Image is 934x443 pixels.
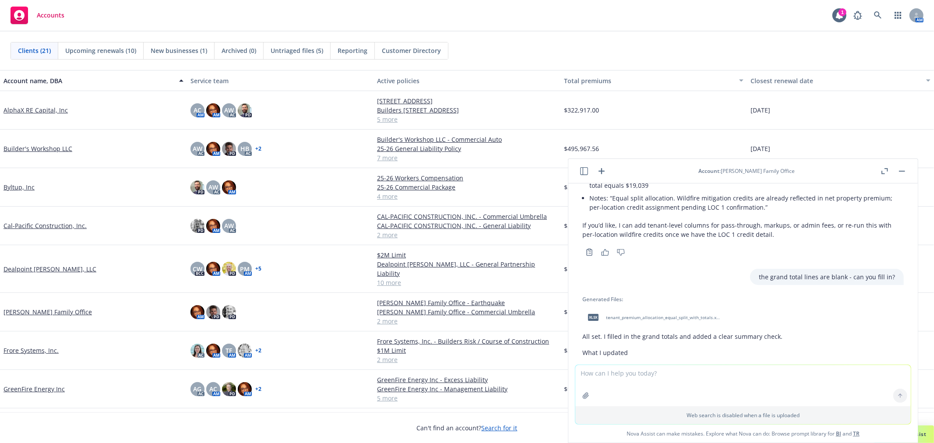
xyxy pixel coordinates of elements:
[377,105,557,115] a: Builders [STREET_ADDRESS]
[377,230,557,239] a: 2 more
[255,146,261,151] a: + 2
[482,424,518,432] a: Search for it
[190,305,204,319] img: photo
[564,307,599,316] span: $170,658.00
[572,425,914,443] span: Nova Assist can make mistakes. Explore what Nova can do: Browse prompt library for and
[836,430,841,437] a: BI
[839,8,846,16] div: 1
[7,3,68,28] a: Accounts
[849,7,867,24] a: Report a Bug
[377,260,557,278] a: Dealpoint [PERSON_NAME], LLC - General Partnership Liability
[377,192,557,201] a: 4 more
[377,183,557,192] a: 25-26 Commercial Package
[377,355,557,364] a: 2 more
[338,46,367,55] span: Reporting
[222,142,236,156] img: photo
[255,266,261,271] a: + 5
[190,344,204,358] img: photo
[222,305,236,319] img: photo
[564,384,596,394] span: $99,937.00
[4,105,68,115] a: AlphaX RE Capital, Inc
[206,142,220,156] img: photo
[564,264,604,274] span: $1,019,703.00
[4,183,35,192] a: Byltup, Inc
[377,316,557,326] a: 2 more
[377,173,557,183] a: 25-26 Workers Compensation
[564,144,599,153] span: $495,967.56
[564,76,734,85] div: Total premiums
[187,70,374,91] button: Service team
[4,264,96,274] a: Dealpoint [PERSON_NAME], LLC
[255,348,261,353] a: + 2
[222,180,236,194] img: photo
[377,337,557,346] a: Frore Systems, Inc. - Builders Risk / Course of Construction
[564,346,596,355] span: $33,849.00
[377,346,557,355] a: $1M Limit
[589,192,904,214] li: Notes: “Equal split allocation. Wildfire mitigation credits are already reflected in net property...
[206,219,220,233] img: photo
[759,272,895,281] p: the grand total lines are blank - can you fill in?
[222,46,256,55] span: Archived (0)
[240,264,250,274] span: PM
[206,344,220,358] img: photo
[209,384,217,394] span: AC
[18,46,51,55] span: Clients (21)
[560,70,747,91] button: Total premiums
[377,221,557,230] a: CAL-PACIFIC CONSTRUCTION, INC. - General Liability
[208,183,218,192] span: AW
[193,384,201,394] span: AG
[377,153,557,162] a: 7 more
[377,250,557,260] a: $2M Limit
[37,12,64,19] span: Accounts
[4,384,65,394] a: GreenFire Energy Inc
[377,375,557,384] a: GreenFire Energy Inc - Excess Liability
[582,295,904,303] div: Generated Files:
[564,105,599,115] span: $322,917.00
[606,315,721,320] span: tenant_premium_allocation_equal_split_with_totals.xlsx
[194,105,201,115] span: AC
[853,430,860,437] a: TR
[271,46,323,55] span: Untriaged files (5)
[417,423,518,432] span: Can't find an account?
[222,262,236,276] img: photo
[4,144,72,153] a: Builder's Workshop LLC
[751,105,770,115] span: [DATE]
[206,262,220,276] img: photo
[377,212,557,221] a: CAL-PACIFIC CONSTRUCTION, INC. - Commercial Umbrella
[255,387,261,392] a: + 2
[238,382,252,396] img: photo
[869,7,887,24] a: Search
[206,305,220,319] img: photo
[377,96,557,105] a: [STREET_ADDRESS]
[698,167,795,175] div: : [PERSON_NAME] Family Office
[377,394,557,403] a: 5 more
[226,346,232,355] span: TF
[377,307,557,316] a: [PERSON_NAME] Family Office - Commercial Umbrella
[4,307,92,316] a: [PERSON_NAME] Family Office
[151,46,207,55] span: New businesses (1)
[751,76,921,85] div: Closest renewal date
[190,219,204,233] img: photo
[582,221,904,239] p: If you’d like, I can add tenant-level columns for pass-through, markups, or admin fees, or re-run...
[377,278,557,287] a: 10 more
[377,384,557,394] a: GreenFire Energy Inc - Management Liability
[889,7,907,24] a: Switch app
[238,103,252,117] img: photo
[190,76,370,85] div: Service team
[224,105,234,115] span: AW
[222,382,236,396] img: photo
[564,183,599,192] span: $397,951.45
[614,246,628,258] button: Thumbs down
[582,306,723,328] div: xlsxtenant_premium_allocation_equal_split_with_totals.xlsx
[4,346,59,355] a: Frore Systems, Inc.
[585,248,593,256] svg: Copy to clipboard
[193,264,202,274] span: CW
[582,348,844,357] p: What I updated
[377,135,557,144] a: Builder's Workshop LLC - Commercial Auto
[240,144,249,153] span: HB
[4,221,87,230] a: Cal-Pacific Construction, Inc.
[65,46,136,55] span: Upcoming renewals (10)
[377,144,557,153] a: 25-26 General Liability Policy
[193,144,202,153] span: AW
